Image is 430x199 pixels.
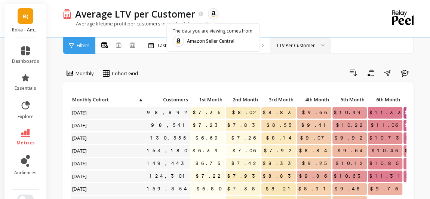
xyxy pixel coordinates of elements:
[63,20,215,27] p: Average lifetime profit per customers in a cohort. (cumulative)
[227,97,258,102] span: 2nd Month
[226,171,262,182] span: $7.93
[336,145,367,156] span: $9.64
[332,171,368,182] span: $10.63
[77,43,89,49] span: Filters
[16,140,35,146] span: metrics
[210,10,217,17] img: api.amazon.svg
[301,158,331,169] span: $9.25
[71,120,89,131] span: [DATE]
[297,94,332,106] div: Toggle SortBy
[150,120,190,131] a: 98,541
[368,171,406,182] span: $11.31
[194,158,225,169] span: $6.75
[261,94,297,106] div: Toggle SortBy
[301,107,331,118] span: $9.66
[333,132,367,144] span: $9.92
[277,42,315,49] div: LTV Per Customer
[75,7,195,20] p: Average LTV per Customer
[335,120,367,131] span: $10.22
[369,97,400,102] span: 6th Month
[333,183,367,195] span: $9.48
[298,145,331,156] span: $8.84
[15,85,36,91] span: essentials
[138,97,143,102] span: ▲
[112,70,138,77] span: Cohort Grid
[14,170,37,176] span: audiences
[368,94,402,105] p: 6th Month
[265,132,296,144] span: $8.14
[368,107,408,118] span: $11.33
[230,158,260,169] span: $7.42
[71,132,89,144] span: [DATE]
[194,171,225,182] span: $7.22
[231,107,260,118] span: $8.02
[63,9,71,19] img: header icon
[332,94,367,105] p: 5th Month
[194,132,225,144] span: $6.69
[264,183,296,195] span: $8.21
[145,145,190,156] a: 153,180
[192,97,222,102] span: 1st Month
[334,97,365,102] span: 5th Month
[263,97,294,102] span: 3rd Month
[12,58,39,64] span: dashboards
[145,107,191,118] a: 98,892
[145,94,190,105] p: Customers
[261,94,296,105] p: 3rd Month
[148,171,190,182] a: 124,301
[191,145,225,156] span: $6.39
[18,114,34,120] span: explore
[226,94,260,105] p: 2nd Month
[226,183,262,195] span: $7.38
[298,97,329,102] span: 4th Month
[70,94,106,106] div: Toggle SortBy
[191,107,225,118] span: $7.36
[231,145,260,156] span: $7.06
[368,94,403,106] div: Toggle SortBy
[332,107,368,118] span: $10.49
[145,183,191,195] a: 159,854
[195,183,225,195] span: $6.80
[261,158,298,169] span: $8.33
[147,97,188,102] span: Customers
[76,70,94,77] span: Monthly
[332,94,368,106] div: Toggle SortBy
[261,171,298,182] span: $8.83
[369,183,402,195] span: $9.76
[370,145,402,156] span: $10.46
[71,158,89,169] span: [DATE]
[369,120,402,131] span: $11.06
[261,107,298,118] span: $8.83
[22,12,28,21] span: B(
[368,158,403,169] span: $10.85
[190,94,225,106] div: Toggle SortBy
[297,94,331,105] p: 4th Month
[265,120,296,131] span: $8.55
[299,132,331,144] span: $9.07
[191,120,225,131] span: $7.23
[71,107,89,118] span: [DATE]
[226,120,262,131] span: $7.83
[71,145,89,156] span: [DATE]
[262,145,296,156] span: $7.92
[158,43,190,49] p: Last 12 Months
[149,132,190,144] a: 130,555
[190,94,225,105] p: 1st Month
[225,94,261,106] div: Toggle SortBy
[145,158,191,169] a: 149,443
[12,27,39,33] p: Boka - Amazon (Essor)
[71,171,89,182] span: [DATE]
[71,94,145,105] p: Monthly Cohort
[219,43,255,49] p: Segment Analysis
[368,132,406,144] span: $10.73
[297,183,331,195] span: $8.91
[230,132,260,144] span: $7.26
[298,171,331,182] span: $9.86
[71,183,89,195] span: [DATE]
[145,94,181,106] div: Toggle SortBy
[72,97,138,102] span: Monthly Cohort
[300,120,331,131] span: $9.41
[334,158,367,169] span: $10.12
